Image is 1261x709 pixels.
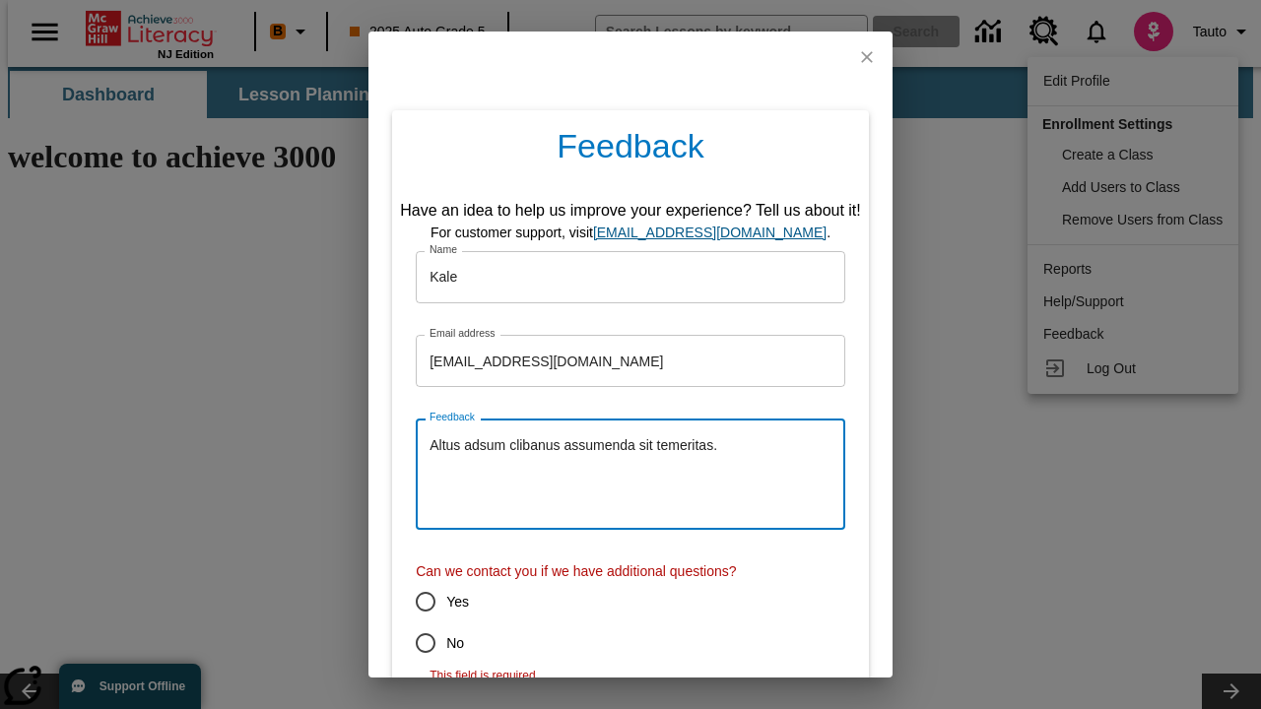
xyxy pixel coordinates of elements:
label: Feedback [430,410,475,424]
h4: Feedback [392,110,869,191]
div: contact-permission [416,581,845,664]
button: close [841,32,893,83]
label: Email address [430,326,496,341]
a: support, will open in new browser tab [593,225,827,240]
div: Have an idea to help us improve your experience? Tell us about it! [400,199,861,223]
span: No [446,633,464,654]
span: Yes [446,592,469,612]
label: Name [430,242,457,257]
div: For customer support, visit . [400,223,861,243]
